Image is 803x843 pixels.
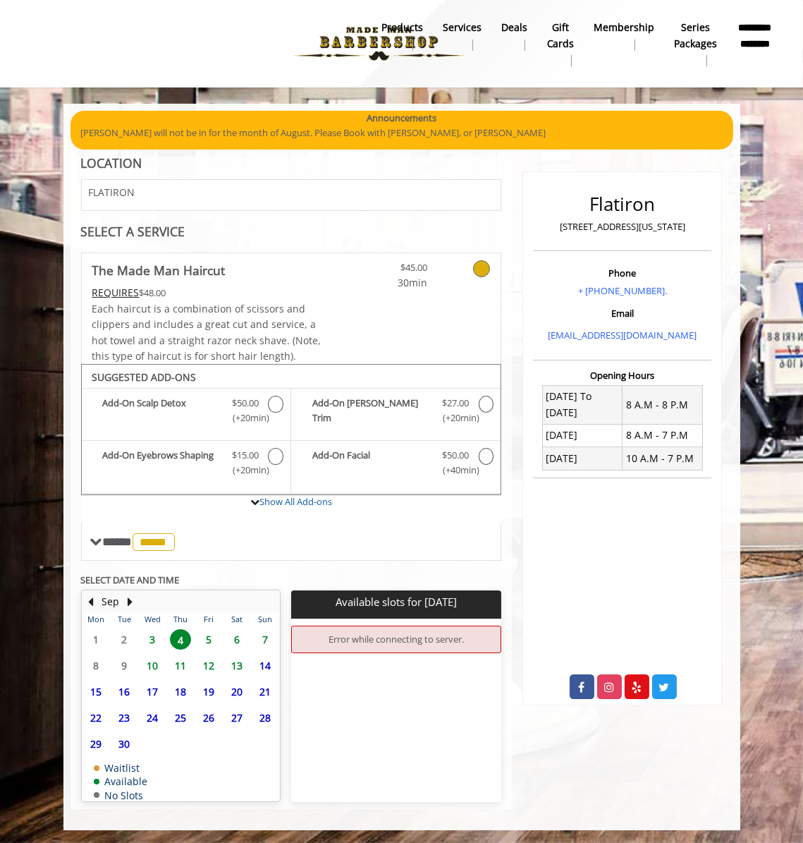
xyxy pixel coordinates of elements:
[138,679,166,705] td: Select day17
[94,790,148,801] td: No Slots
[166,612,195,626] th: Thu
[166,653,195,679] td: Select day11
[282,5,476,83] img: Made Man Barbershop logo
[85,708,106,728] span: 22
[491,18,537,54] a: DealsDeals
[547,20,575,51] b: gift cards
[81,126,723,140] p: [PERSON_NAME] will not be in for the month of August. Please Book with [PERSON_NAME], or [PERSON_...
[166,705,195,731] td: Select day25
[675,20,718,51] b: Series packages
[255,681,276,702] span: 21
[82,705,111,731] td: Select day22
[142,708,163,728] span: 24
[110,705,138,731] td: Select day23
[138,705,166,731] td: Select day24
[198,708,219,728] span: 26
[110,731,138,757] td: Select day30
[94,776,148,787] td: Available
[82,679,111,705] td: Select day15
[110,612,138,626] th: Tue
[195,612,223,626] th: Fri
[665,18,728,70] a: Series packagesSeries packages
[433,18,491,54] a: ServicesServices
[623,447,702,470] td: 10 A.M - 7 P.M
[142,629,163,650] span: 3
[195,653,223,679] td: Select day12
[297,596,496,608] p: Available slots for [DATE]
[251,612,279,626] th: Sun
[226,708,247,728] span: 27
[542,385,622,424] td: [DATE] To [DATE]
[584,18,665,54] a: MembershipMembership
[102,594,119,609] button: Sep
[198,655,219,676] span: 12
[367,111,436,126] b: Announcements
[533,370,711,380] h3: Opening Hours
[85,594,97,609] button: Previous Month
[170,629,191,650] span: 4
[226,655,247,676] span: 13
[623,424,702,447] td: 8 A.M - 7 P.M
[92,370,197,384] b: SUGGESTED ADD-ONS
[125,594,136,609] button: Next Month
[251,626,279,653] td: Select day7
[81,154,142,171] b: LOCATION
[81,225,502,238] div: SELECT A SERVICE
[623,385,702,424] td: 8 A.M - 8 P.M
[226,629,247,650] span: 6
[85,681,106,702] span: 15
[255,655,276,676] span: 14
[537,194,708,214] h2: Flatiron
[82,731,111,757] td: Select day29
[251,653,279,679] td: Select day14
[578,284,667,297] a: + [PHONE_NUMBER].
[114,708,135,728] span: 23
[198,681,219,702] span: 19
[89,187,135,198] span: FLATIRON
[223,679,251,705] td: Select day20
[114,681,135,702] span: 16
[542,447,622,470] td: [DATE]
[548,329,697,341] a: [EMAIL_ADDRESS][DOMAIN_NAME]
[251,679,279,705] td: Select day21
[542,424,622,447] td: [DATE]
[251,705,279,731] td: Select day28
[170,708,191,728] span: 25
[255,629,276,650] span: 7
[537,18,584,70] a: Gift cardsgift cards
[142,681,163,702] span: 17
[166,626,195,653] td: Select day4
[223,612,251,626] th: Sat
[537,308,708,318] h3: Email
[223,653,251,679] td: Select day13
[195,679,223,705] td: Select day19
[94,763,148,773] td: Waitlist
[170,655,191,676] span: 11
[255,708,276,728] span: 28
[537,268,708,278] h3: Phone
[594,20,655,35] b: Membership
[82,612,111,626] th: Mon
[195,626,223,653] td: Select day5
[537,219,708,234] p: [STREET_ADDRESS][US_STATE]
[85,734,106,754] span: 29
[195,705,223,731] td: Select day26
[81,364,502,495] div: The Made Man Haircut Add-onS
[166,679,195,705] td: Select day18
[443,20,482,35] b: Services
[291,626,501,653] div: Error while connecting to server.
[372,18,433,54] a: Productsproducts
[501,20,527,35] b: Deals
[223,705,251,731] td: Select day27
[198,629,219,650] span: 5
[138,626,166,653] td: Select day3
[142,655,163,676] span: 10
[259,495,332,508] a: Show All Add-ons
[114,734,135,754] span: 30
[223,626,251,653] td: Select day6
[226,681,247,702] span: 20
[110,679,138,705] td: Select day16
[381,20,423,35] b: products
[138,612,166,626] th: Wed
[81,574,180,586] b: SELECT DATE AND TIME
